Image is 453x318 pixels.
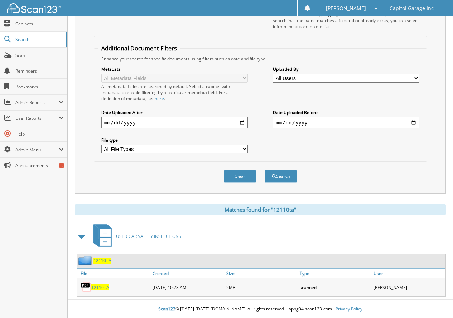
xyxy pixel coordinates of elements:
span: Cabinets [15,21,64,27]
span: Search [15,36,63,43]
a: User [372,269,445,278]
a: Privacy Policy [336,306,362,312]
div: All metadata fields are searched by default. Select a cabinet with metadata to enable filtering b... [101,83,248,102]
button: Search [265,170,297,183]
legend: Additional Document Filters [98,44,180,52]
span: Admin Menu [15,147,59,153]
iframe: Chat Widget [417,284,453,318]
div: Enhance your search for specific documents using filters such as date and file type. [98,56,423,62]
img: PDF.png [81,282,91,293]
div: [DATE] 10:23 AM [151,280,225,294]
span: USED CAR SAFETY INSPECTIONS [116,233,181,239]
div: Matches found for "12110ta" [75,204,446,215]
div: Select a cabinet and begin typing the name of the folder you want to search in. If the name match... [273,11,419,30]
input: start [101,117,248,128]
label: Uploaded By [273,66,419,72]
img: folder2.png [78,256,93,265]
div: [PERSON_NAME] [372,280,445,294]
div: scanned [298,280,372,294]
span: Announcements [15,162,64,168]
a: 12110TA [91,284,109,290]
a: Created [151,269,225,278]
a: Type [298,269,372,278]
button: Clear [224,170,256,183]
span: Help [15,131,64,137]
a: 12110TA [93,258,111,264]
label: Date Uploaded After [101,109,248,116]
span: [PERSON_NAME] [326,6,366,10]
span: Scan [15,52,64,58]
a: USED CAR SAFETY INSPECTIONS [89,222,181,250]
a: File [77,269,151,278]
span: Scan123 [158,306,175,312]
div: 6 [59,163,64,168]
label: Metadata [101,66,248,72]
div: 2MB [225,280,298,294]
span: Bookmarks [15,84,64,90]
input: end [273,117,419,128]
span: User Reports [15,115,59,121]
span: Admin Reports [15,99,59,106]
label: Date Uploaded Before [273,109,419,116]
span: Reminders [15,68,64,74]
span: Capitol Garage Inc [390,6,434,10]
div: © [DATE]-[DATE] [DOMAIN_NAME]. All rights reserved | appg04-scan123-com | [68,300,453,318]
label: File type [101,137,248,143]
a: Size [225,269,298,278]
a: here [155,96,164,102]
img: scan123-logo-white.svg [7,3,61,13]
